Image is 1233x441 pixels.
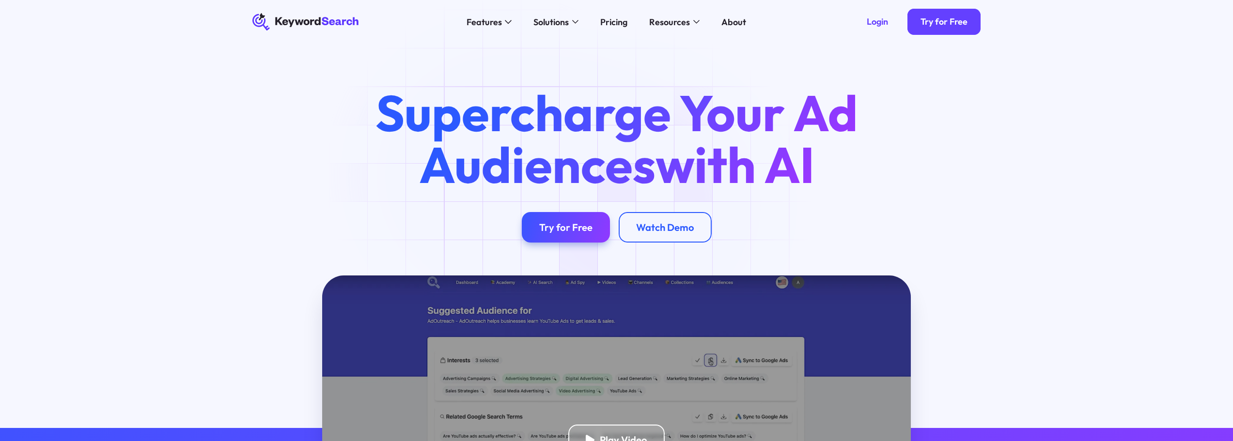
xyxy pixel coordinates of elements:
[594,13,634,30] a: Pricing
[656,133,814,196] span: with AI
[854,9,901,35] a: Login
[600,15,627,29] div: Pricing
[867,16,888,28] div: Login
[467,15,502,29] div: Features
[355,87,878,190] h1: Supercharge Your Ad Audiences
[539,221,593,233] div: Try for Free
[522,212,610,243] a: Try for Free
[715,13,753,30] a: About
[533,15,569,29] div: Solutions
[721,15,746,29] div: About
[649,15,690,29] div: Resources
[921,16,968,28] div: Try for Free
[907,9,981,35] a: Try for Free
[636,221,694,233] div: Watch Demo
